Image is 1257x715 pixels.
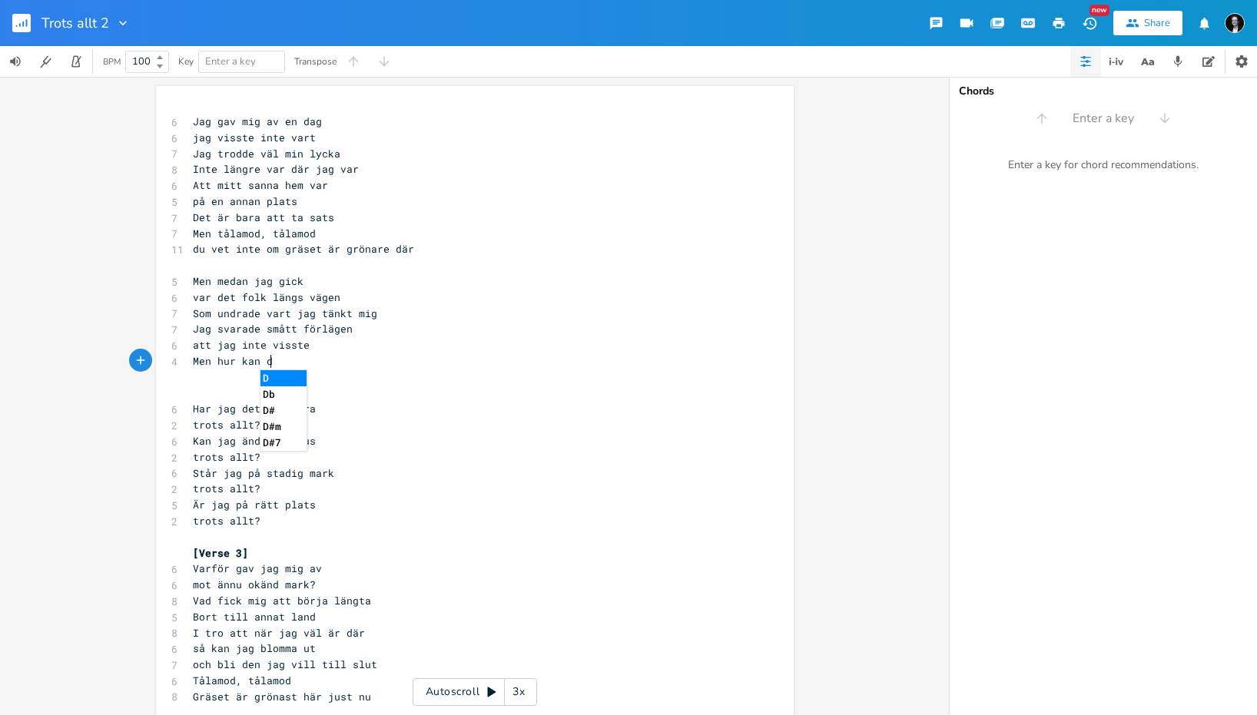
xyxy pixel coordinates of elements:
span: Är jag på rätt plats [193,498,316,511]
span: Att mitt sanna hem var [193,178,328,192]
span: Inte längre var där jag var [193,162,359,176]
div: 3x [505,678,532,706]
li: D#m [260,419,307,435]
span: Enter a key [205,55,256,68]
span: Jag trodde väl min lycka [193,147,340,161]
span: trots allt? [193,514,260,528]
span: trots allt? [193,482,260,495]
span: Tålamod, tålamod [193,674,291,687]
span: och bli den jag vill till slut [193,657,377,671]
li: D# [260,402,307,419]
span: Men medan jag gick [193,274,303,288]
span: Som undrade vart jag tänkt mig [193,306,377,320]
li: D [260,370,307,386]
div: Key [178,57,194,66]
div: Chords [959,86,1248,97]
span: så kan jag blomma ut [193,641,316,655]
span: Gräset är grönast här just nu [193,690,371,703]
span: på en annan plats [193,194,297,208]
span: du vet inte om gräset är grönare där [193,242,414,256]
span: Men tålamod, tålamod [193,227,316,240]
span: Jag gav mig av en dag [193,114,322,128]
span: Står jag på stadig mark [193,466,334,480]
li: D#7 [260,435,307,451]
div: Transpose [294,57,337,66]
span: I tro att när jag väl är där [193,626,365,640]
span: Trots allt 2 [41,16,109,30]
span: att jag inte visste [193,338,310,352]
span: trots allt? [193,450,260,464]
span: Men hur kan d [193,354,273,368]
span: [Verse 3] [193,546,248,560]
li: Db [260,386,307,402]
div: New [1090,5,1109,16]
span: var det folk längs vägen [193,290,340,304]
span: trots allt? [193,418,260,432]
span: Kan jag ändå se ljus [193,434,316,448]
span: Jag svarade smått förlägen [193,322,353,336]
button: Share [1113,11,1182,35]
span: Enter a key [1073,110,1134,127]
span: Bort till annat land [193,610,316,624]
span: Har jag det ändå bra [193,402,316,415]
span: Varför gav jag mig av [193,561,322,575]
span: Det är bara att ta sats [193,210,334,224]
img: Marianne Milde [1225,13,1245,33]
button: New [1074,9,1105,37]
div: Share [1144,16,1170,30]
span: mot ännu okänd mark? [193,578,316,591]
span: Vad fick mig att börja längta [193,594,371,607]
div: BPM [103,58,121,66]
div: Enter a key for chord recommendations. [950,149,1257,181]
div: Autoscroll [413,678,537,706]
span: jag visste inte vart [193,131,316,144]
